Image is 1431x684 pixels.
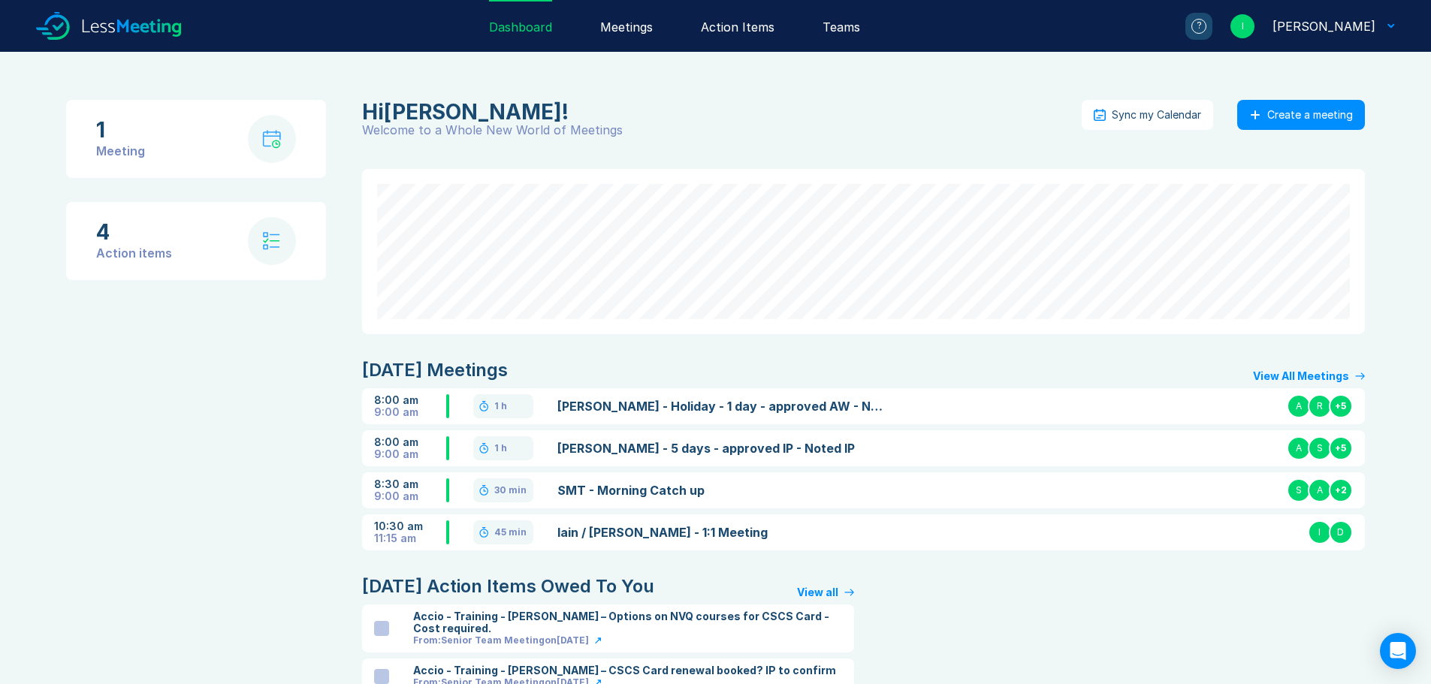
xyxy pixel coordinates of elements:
div: 9:00 am [374,406,446,418]
div: View all [797,586,838,598]
img: calendar-with-clock.svg [262,130,281,149]
div: A [1287,394,1311,418]
div: 1 h [494,400,507,412]
div: 9:00 am [374,448,446,460]
a: ? [1167,13,1212,40]
div: Create a meeting [1267,109,1353,121]
div: 8:00 am [374,436,446,448]
div: 8:30 am [374,478,446,490]
div: I [1308,520,1332,544]
div: Meeting [96,142,145,160]
div: Iain Parnell [362,100,1073,124]
div: Accio - Training - [PERSON_NAME] – CSCS Card renewal booked? IP to confirm [413,664,836,676]
div: 4 [96,220,172,244]
button: Sync my Calendar [1082,100,1213,130]
div: + 5 [1329,394,1353,418]
a: [PERSON_NAME] - Holiday - 1 day - approved AW - Noted IP [557,397,883,415]
div: [DATE] Action Items Owed To You [362,574,654,598]
div: [DATE] Meetings [362,358,508,382]
div: S [1308,436,1332,460]
div: View All Meetings [1253,370,1349,382]
div: A [1308,478,1332,502]
div: + 2 [1329,478,1353,502]
div: Accio - Training - [PERSON_NAME] – Options on NVQ courses for CSCS Card - Cost required. [413,610,843,634]
div: S [1287,478,1311,502]
a: SMT - Morning Catch up [557,481,883,499]
div: Action items [96,244,172,262]
a: [PERSON_NAME] - 5 days - approved IP - Noted IP [557,439,883,457]
div: 1 h [494,442,507,454]
div: From: Senior Team Meeting on [DATE] [413,634,589,646]
div: 30 min [494,484,527,496]
div: ? [1191,19,1206,34]
div: + 5 [1329,436,1353,460]
div: D [1329,520,1353,544]
div: I [1230,14,1254,38]
div: Sync my Calendar [1112,109,1201,121]
img: check-list.svg [263,232,280,250]
div: 11:15 am [374,532,446,544]
div: R [1308,394,1332,418]
div: A [1287,436,1311,460]
div: 45 min [494,526,527,538]
a: View all [797,586,854,598]
div: 8:00 am [374,394,446,406]
button: Create a meeting [1237,100,1365,130]
a: View All Meetings [1253,370,1365,382]
div: Iain Parnell [1273,17,1375,35]
div: 10:30 am [374,520,446,532]
div: Welcome to a Whole New World of Meetings [362,124,1082,136]
div: 1 [96,118,145,142]
div: 9:00 am [374,490,446,502]
a: Iain / [PERSON_NAME] - 1:1 Meeting [557,523,883,541]
div: Open Intercom Messenger [1380,633,1416,669]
